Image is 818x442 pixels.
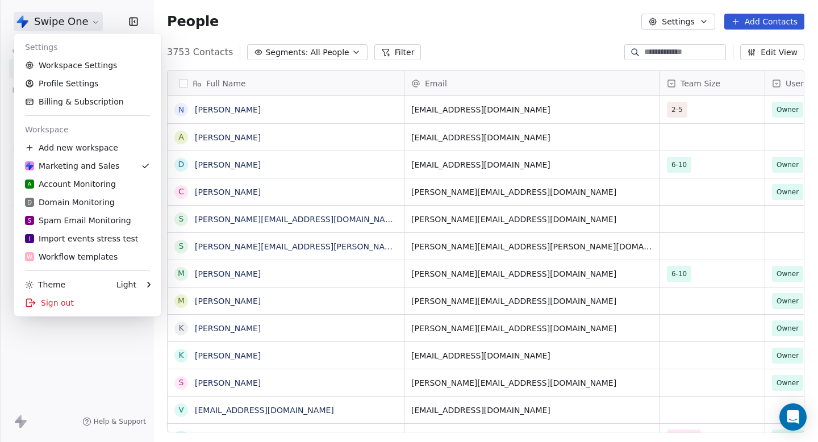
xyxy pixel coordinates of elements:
[25,233,138,244] div: Import events stress test
[28,216,31,225] span: S
[25,160,119,172] div: Marketing and Sales
[25,161,34,170] img: Swipe%20One%20Logo%201-1.svg
[27,198,32,207] span: D
[18,139,157,157] div: Add new workspace
[18,120,157,139] div: Workspace
[18,56,157,74] a: Workspace Settings
[28,180,32,189] span: A
[18,38,157,56] div: Settings
[18,294,157,312] div: Sign out
[25,279,65,290] div: Theme
[25,178,116,190] div: Account Monitoring
[25,251,118,262] div: Workflow templates
[29,235,31,243] span: I
[18,93,157,111] a: Billing & Subscription
[18,74,157,93] a: Profile Settings
[25,215,131,226] div: Spam Email Monitoring
[25,197,115,208] div: Domain Monitoring
[116,279,136,290] div: Light
[27,253,32,261] span: W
